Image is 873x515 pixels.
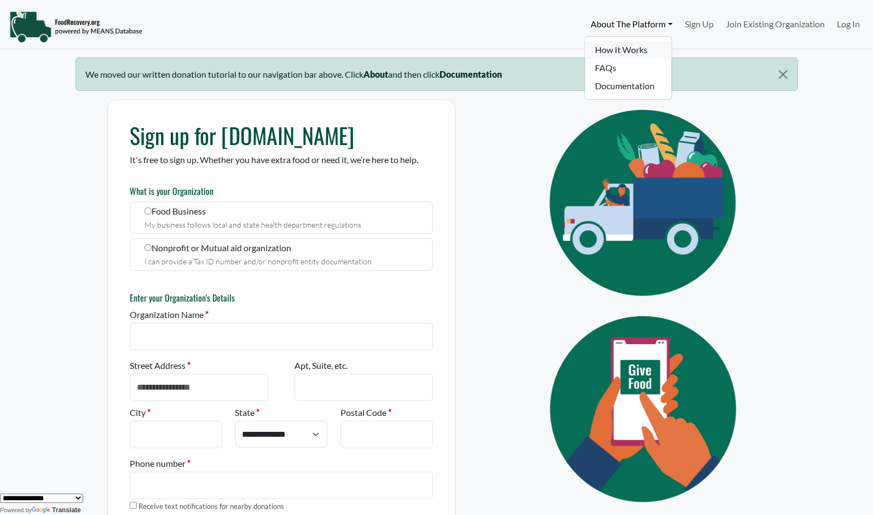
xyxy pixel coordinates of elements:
a: Documentation [585,77,672,95]
label: Nonprofit or Mutual aid organization [130,239,433,271]
h1: Sign up for [DOMAIN_NAME] [130,122,433,148]
small: My business follows local and state health department regulations [144,220,361,229]
small: I can provide a Tax ID number and/or nonprofit entity documentation [144,257,372,266]
div: We moved our written donation tutorial to our navigation bar above. Click and then click [76,57,798,91]
a: Join Existing Organization [720,13,831,35]
label: Apt, Suite, etc. [294,359,348,372]
img: Google Translate [32,507,52,514]
label: Phone number [130,457,190,470]
label: Street Address [130,359,190,372]
input: Food Business My business follows local and state health department regulations [144,207,152,215]
button: Close [769,58,797,91]
b: About [363,69,388,79]
label: Food Business [130,201,433,234]
a: Log In [831,13,866,35]
label: Postal Code [340,406,391,419]
img: NavigationLogo_FoodRecovery-91c16205cd0af1ed486a0f1a7774a6544ea792ac00100771e7dd3ec7c0e58e41.png [9,10,142,43]
img: Eye Icon [525,306,766,512]
ul: About The Platform [585,36,672,100]
p: It's free to sign up. Whether you have extra food or need it, we’re here to help. [130,153,433,166]
h6: Enter your Organization's Details [130,293,433,303]
a: Sign Up [679,13,720,35]
label: City [130,406,151,419]
a: Translate [32,506,81,514]
a: About The Platform [585,13,678,35]
label: State [235,406,260,419]
h6: What is your Organization [130,186,433,196]
b: Documentation [440,69,502,79]
input: Nonprofit or Mutual aid organization I can provide a Tax ID number and/or nonprofit entity docume... [144,244,152,251]
a: How It Works [585,41,672,59]
img: Eye Icon [525,100,766,306]
label: Organization Name [130,308,209,321]
a: FAQs [585,59,672,77]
